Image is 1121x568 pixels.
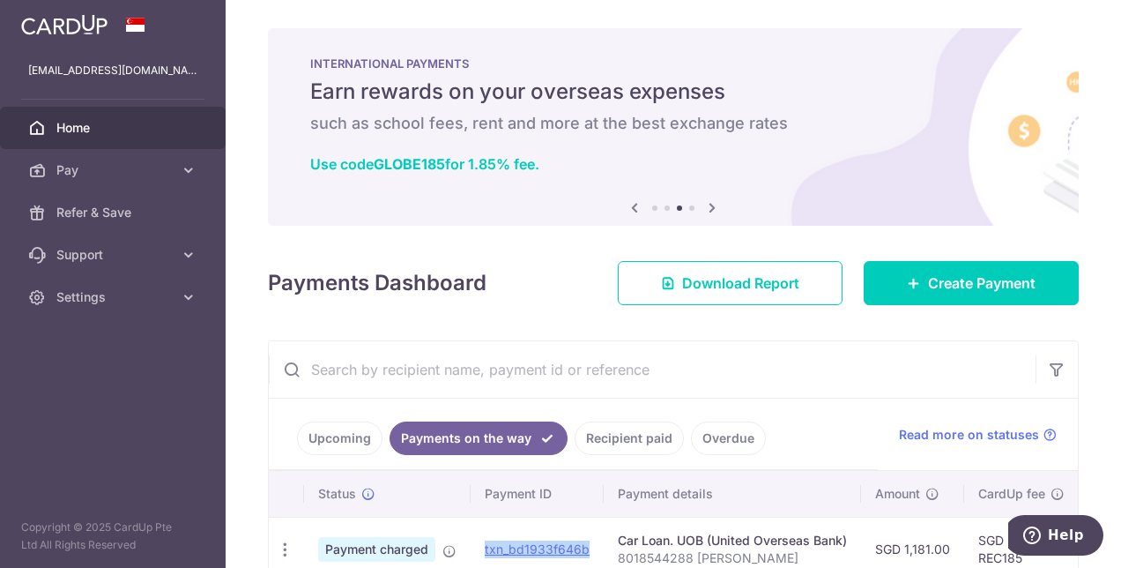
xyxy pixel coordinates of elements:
span: CardUp fee [978,485,1045,503]
h4: Payments Dashboard [268,267,486,299]
img: International Payment Banner [268,28,1079,226]
img: CardUp [21,14,108,35]
span: Support [56,246,173,264]
h5: Earn rewards on your overseas expenses [310,78,1036,106]
p: INTERNATIONAL PAYMENTS [310,56,1036,71]
div: Car Loan. UOB (United Overseas Bank) [618,532,847,549]
a: Recipient paid [575,422,684,455]
span: Download Report [682,273,799,294]
span: Read more on statuses [899,426,1039,444]
iframe: Opens a widget where you can find more information [1008,515,1103,559]
span: Refer & Save [56,204,173,221]
span: Amount [875,485,920,503]
a: Read more on statuses [899,426,1057,444]
a: Upcoming [297,422,382,455]
a: Payments on the way [390,422,568,455]
span: Home [56,119,173,137]
a: Create Payment [864,261,1079,305]
th: Payment details [604,471,861,517]
th: Payment ID [471,471,604,517]
span: Status [318,485,356,503]
b: GLOBE185 [374,155,445,173]
input: Search by recipient name, payment id or reference [269,341,1036,398]
h6: such as school fees, rent and more at the best exchange rates [310,113,1036,134]
a: Overdue [691,422,766,455]
p: [EMAIL_ADDRESS][DOMAIN_NAME] [28,62,197,79]
p: 8018544288 [PERSON_NAME] [618,549,847,567]
span: Settings [56,288,173,306]
span: Create Payment [928,273,1036,294]
span: Payment charged [318,537,435,562]
a: Use codeGLOBE185for 1.85% fee. [310,155,539,173]
a: txn_bd1933f646b [485,542,590,557]
span: Pay [56,161,173,179]
a: Download Report [618,261,843,305]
